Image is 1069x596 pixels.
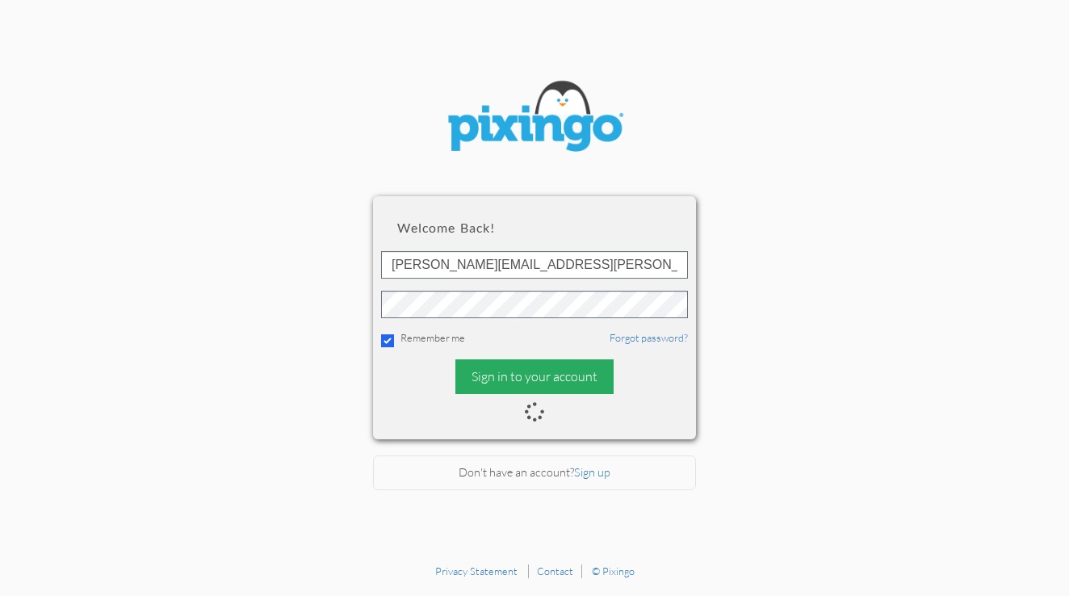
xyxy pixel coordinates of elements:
h2: Welcome back! [397,220,672,235]
div: Sign in to your account [455,359,614,394]
div: Don't have an account? [373,455,696,490]
a: © Pixingo [592,565,635,577]
a: Privacy Statement [435,565,518,577]
a: Contact [537,565,573,577]
div: Remember me [381,330,688,347]
img: pixingo logo [438,73,631,164]
input: ID or Email [381,251,688,279]
a: Sign up [574,465,610,479]
a: Forgot password? [610,331,688,344]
